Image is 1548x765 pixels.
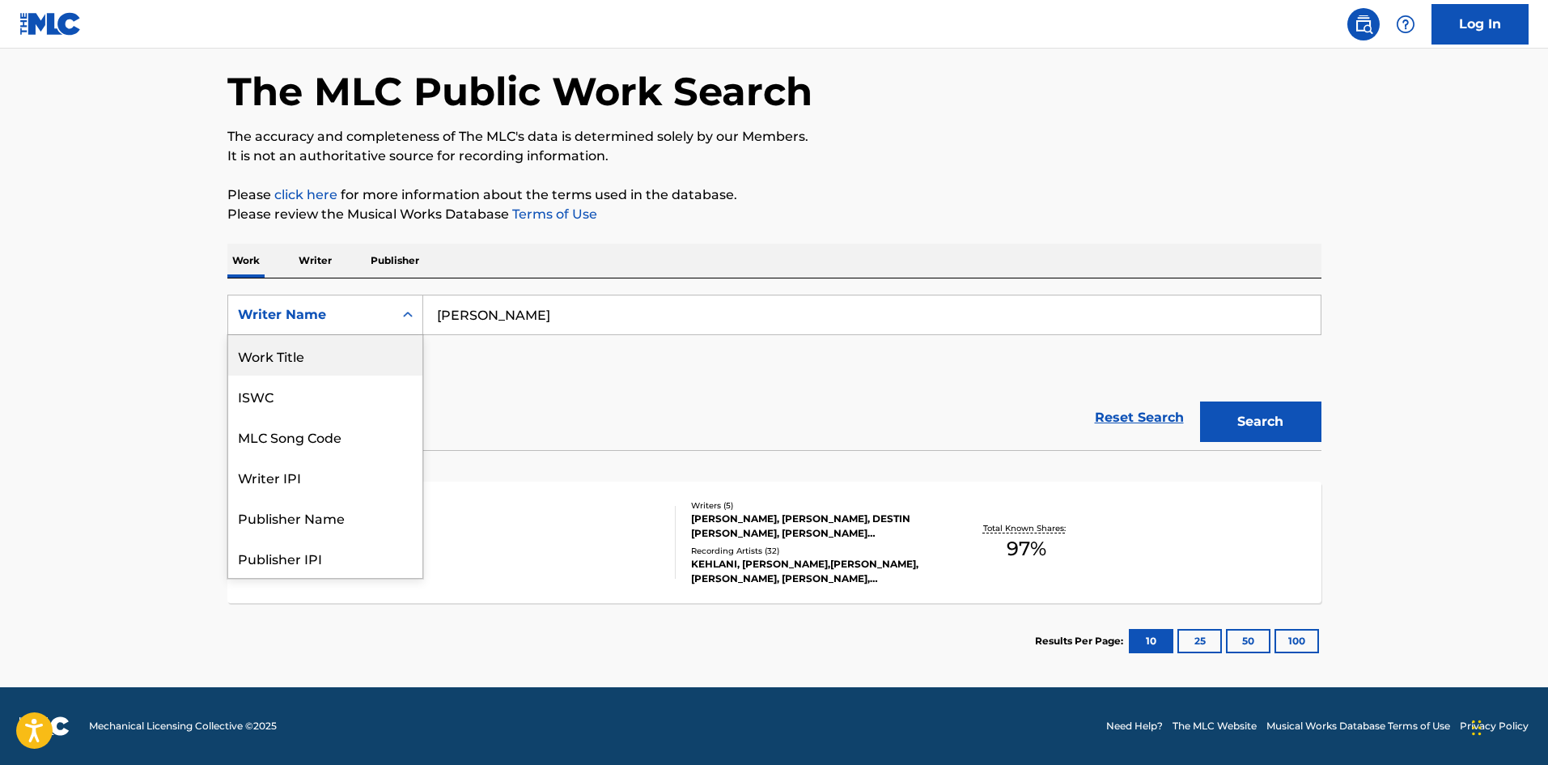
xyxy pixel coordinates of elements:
p: Total Known Shares: [983,522,1070,534]
a: Log In [1431,4,1529,45]
span: Mechanical Licensing Collective © 2025 [89,719,277,733]
form: Search Form [227,295,1321,450]
img: logo [19,716,70,736]
h1: The MLC Public Work Search [227,67,812,116]
div: Work Title [228,335,422,376]
div: Writer IPI [228,457,422,497]
a: click here [274,187,337,202]
iframe: Chat Widget [1467,687,1548,765]
p: It is not an authoritative source for recording information. [227,147,1321,166]
button: 10 [1129,629,1173,653]
div: Drag [1472,703,1482,752]
a: FORM OF YOUMLC Song Code:FA15KHISWC:Writers (5)[PERSON_NAME], [PERSON_NAME], DESTIN [PERSON_NAME]... [227,482,1321,603]
div: Help [1389,8,1422,40]
button: 25 [1177,629,1222,653]
a: Musical Works Database Terms of Use [1266,719,1450,733]
div: Publisher Name [228,497,422,538]
span: 97 % [1007,534,1046,563]
div: MLC Song Code [228,416,422,457]
a: Public Search [1347,8,1380,40]
button: 50 [1226,629,1270,653]
p: The accuracy and completeness of The MLC's data is determined solely by our Members. [227,127,1321,147]
button: Search [1200,402,1321,442]
p: Work [227,244,265,278]
a: Privacy Policy [1460,719,1529,733]
div: Recording Artists ( 32 ) [691,545,935,557]
p: Writer [294,244,337,278]
div: Writer Name [238,305,384,325]
a: Reset Search [1087,400,1192,436]
img: help [1396,15,1415,34]
div: [PERSON_NAME], [PERSON_NAME], DESTIN [PERSON_NAME], [PERSON_NAME] [PERSON_NAME] [691,512,935,541]
div: KEHLANI, [PERSON_NAME],[PERSON_NAME],[PERSON_NAME], [PERSON_NAME], [PERSON_NAME], [PERSON_NAME],[... [691,557,935,586]
div: Publisher IPI [228,538,422,578]
div: ISWC [228,376,422,416]
p: Publisher [366,244,424,278]
p: Please for more information about the terms used in the database. [227,185,1321,205]
a: Terms of Use [509,206,597,222]
p: Please review the Musical Works Database [227,205,1321,224]
button: 100 [1274,629,1319,653]
p: Results Per Page: [1035,634,1127,648]
img: search [1354,15,1373,34]
a: Need Help? [1106,719,1163,733]
a: The MLC Website [1173,719,1257,733]
img: MLC Logo [19,12,82,36]
div: Writers ( 5 ) [691,499,935,512]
